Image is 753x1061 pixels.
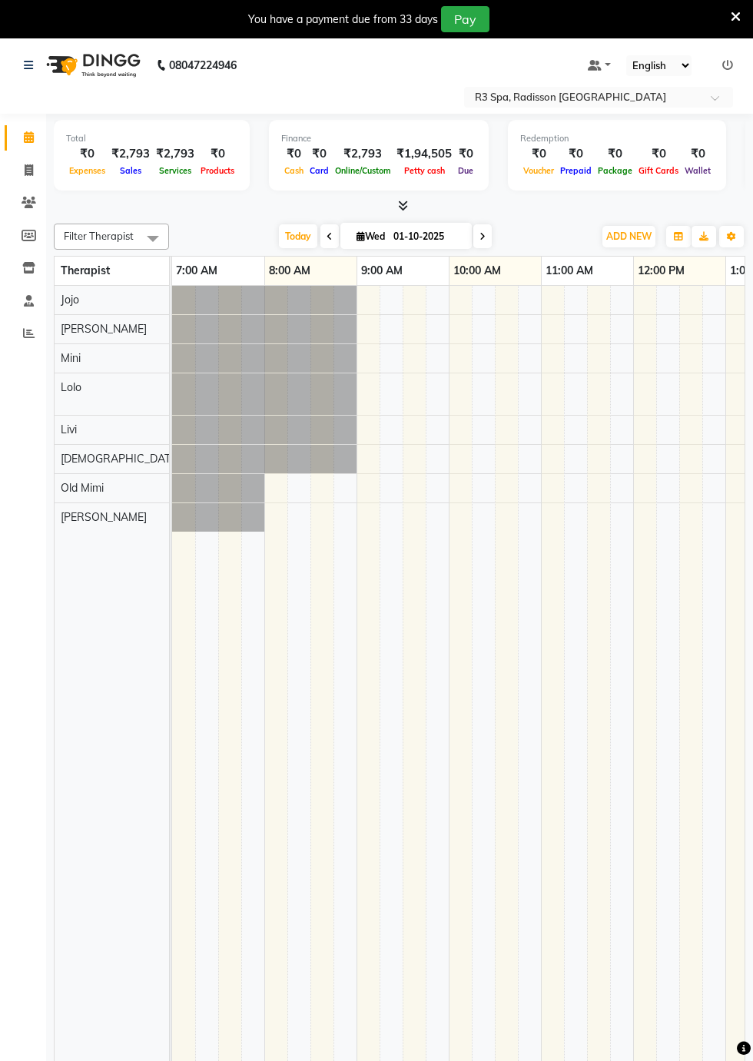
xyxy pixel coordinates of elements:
[393,145,455,163] div: ₹1,94,505
[64,230,134,242] span: Filter Therapist
[307,145,332,163] div: ₹0
[66,145,108,163] div: ₹0
[61,510,147,524] span: [PERSON_NAME]
[332,145,393,163] div: ₹2,793
[61,351,81,365] span: Mini
[595,165,635,176] span: Package
[39,44,144,87] img: logo
[635,165,682,176] span: Gift Cards
[61,293,79,307] span: Jojo
[108,145,153,163] div: ₹2,793
[281,165,307,176] span: Cash
[281,132,476,145] div: Finance
[357,260,406,282] a: 9:00 AM
[606,230,652,242] span: ADD NEW
[389,225,466,248] input: 2025-10-01
[169,44,237,87] b: 08047224946
[602,226,655,247] button: ADD NEW
[595,145,635,163] div: ₹0
[353,230,389,242] span: Wed
[520,145,557,163] div: ₹0
[172,260,221,282] a: 7:00 AM
[61,322,147,336] span: [PERSON_NAME]
[449,260,505,282] a: 10:00 AM
[441,6,489,32] button: Pay
[557,165,595,176] span: Prepaid
[682,145,714,163] div: ₹0
[635,145,682,163] div: ₹0
[265,260,314,282] a: 8:00 AM
[542,260,597,282] a: 11:00 AM
[61,423,77,436] span: Livi
[520,132,714,145] div: Redemption
[557,145,595,163] div: ₹0
[61,380,81,394] span: Lolo
[401,165,448,176] span: Petty cash
[520,165,557,176] span: Voucher
[634,260,688,282] a: 12:00 PM
[61,481,104,495] span: Old Mimi
[66,165,108,176] span: Expenses
[332,165,393,176] span: Online/Custom
[682,165,714,176] span: Wallet
[156,165,194,176] span: Services
[307,165,332,176] span: Card
[281,145,307,163] div: ₹0
[61,452,181,466] span: [DEMOGRAPHIC_DATA]
[455,165,476,176] span: Due
[61,264,110,277] span: Therapist
[197,165,237,176] span: Products
[455,145,476,163] div: ₹0
[66,132,237,145] div: Total
[248,12,438,28] div: You have a payment due from 33 days
[117,165,144,176] span: Sales
[153,145,197,163] div: ₹2,793
[279,224,317,248] span: Today
[197,145,237,163] div: ₹0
